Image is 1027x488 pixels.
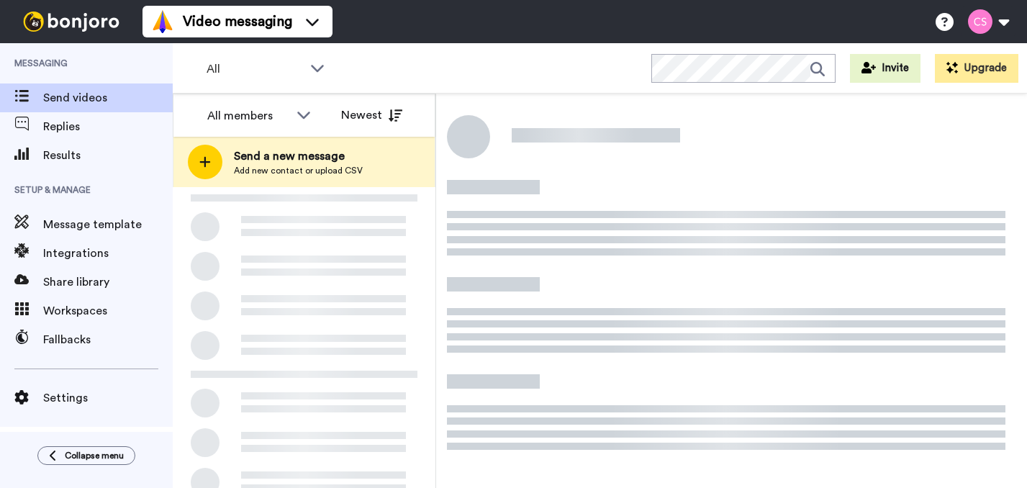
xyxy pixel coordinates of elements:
[17,12,125,32] img: bj-logo-header-white.svg
[850,54,920,83] button: Invite
[151,10,174,33] img: vm-color.svg
[43,216,173,233] span: Message template
[43,118,173,135] span: Replies
[43,274,173,291] span: Share library
[234,165,363,176] span: Add new contact or upload CSV
[935,54,1018,83] button: Upgrade
[43,331,173,348] span: Fallbacks
[207,107,289,125] div: All members
[207,60,303,78] span: All
[43,302,173,320] span: Workspaces
[37,446,135,465] button: Collapse menu
[43,389,173,407] span: Settings
[43,245,173,262] span: Integrations
[234,148,363,165] span: Send a new message
[43,147,173,164] span: Results
[43,89,173,107] span: Send videos
[65,450,124,461] span: Collapse menu
[183,12,292,32] span: Video messaging
[330,101,413,130] button: Newest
